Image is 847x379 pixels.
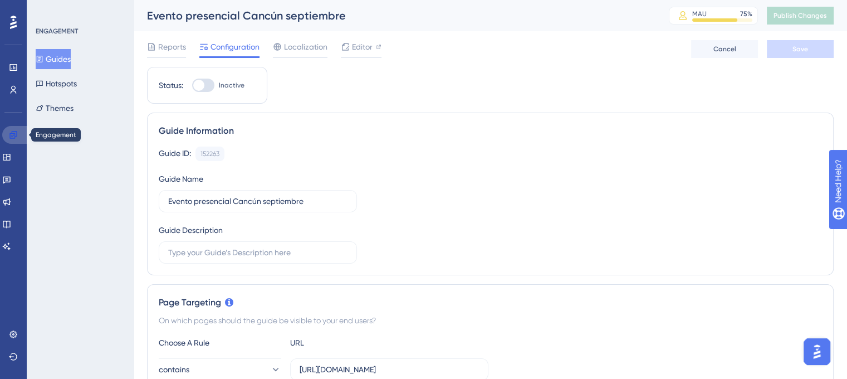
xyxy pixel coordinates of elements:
[36,49,71,69] button: Guides
[691,40,758,58] button: Cancel
[290,336,413,349] div: URL
[800,335,834,368] iframe: UserGuiding AI Assistant Launcher
[159,363,189,376] span: contains
[36,98,74,118] button: Themes
[792,45,808,54] span: Save
[159,223,223,237] div: Guide Description
[767,40,834,58] button: Save
[159,336,281,349] div: Choose A Rule
[159,124,822,138] div: Guide Information
[26,3,70,16] span: Need Help?
[352,40,373,54] span: Editor
[36,27,78,36] div: ENGAGEMENT
[159,79,183,92] div: Status:
[740,9,752,18] div: 75 %
[767,7,834,25] button: Publish Changes
[159,296,822,309] div: Page Targeting
[158,40,186,54] span: Reports
[773,11,827,20] span: Publish Changes
[284,40,327,54] span: Localization
[713,45,736,54] span: Cancel
[168,246,347,259] input: Type your Guide’s Description here
[210,40,260,54] span: Configuration
[168,195,347,207] input: Type your Guide’s Name here
[159,147,191,161] div: Guide ID:
[200,149,219,158] div: 152263
[692,9,707,18] div: MAU
[300,363,479,376] input: yourwebsite.com/path
[159,314,822,327] div: On which pages should the guide be visible to your end users?
[36,74,77,94] button: Hotspots
[219,81,244,90] span: Inactive
[147,8,641,23] div: Evento presencial Cancún septiembre
[159,172,203,186] div: Guide Name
